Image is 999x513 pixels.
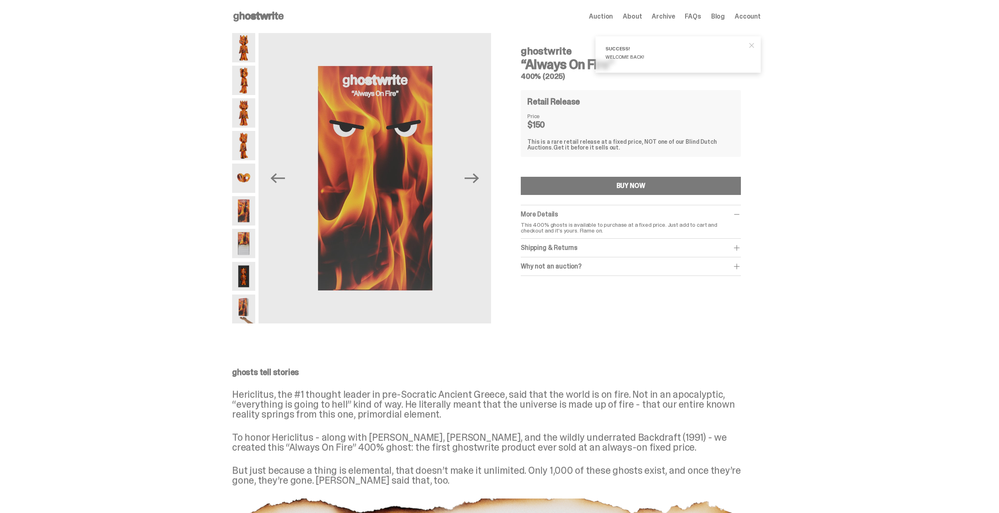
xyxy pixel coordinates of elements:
p: Hericlitus, the #1 thought leader in pre-Socratic Ancient Greece, said that the world is on fire.... [232,389,761,419]
button: close [744,38,759,53]
a: About [623,13,642,20]
img: Always-On-Fire---Website-Archive.2489X.png [232,131,255,160]
h4: Retail Release [527,97,580,106]
div: Welcome back! [605,55,744,59]
img: Always-On-Fire---Website-Archive.2487X.png [232,98,255,128]
a: Account [735,13,761,20]
div: This is a rare retail release at a fixed price, NOT one of our Blind Dutch Auctions. [527,139,734,150]
div: Success! [605,46,744,51]
a: Archive [652,13,675,20]
div: Why not an auction? [521,262,741,271]
img: Always-On-Fire---Website-Archive.2491X.png [232,196,255,226]
img: Always-On-Fire---Website-Archive.2522XX.png [232,294,255,324]
p: To honor Hericlitus - along with [PERSON_NAME], [PERSON_NAME], and the wildly underrated Backdraf... [232,432,761,452]
img: Always-On-Fire---Website-Archive.2484X.png [232,33,255,62]
a: Blog [711,13,725,20]
dd: $150 [527,121,569,129]
img: Always-On-Fire---Website-Archive.2497X.png [232,262,255,291]
h4: ghostwrite [521,46,741,56]
a: Auction [589,13,613,20]
div: Shipping & Returns [521,244,741,252]
p: ghosts tell stories [232,368,761,376]
div: BUY NOW [617,183,645,189]
p: This 400% ghosts is available to purchase at a fixed price. Just add to cart and checkout and it'... [521,222,741,233]
h5: 400% (2025) [521,73,741,80]
span: Get it before it sells out. [553,144,620,151]
dt: Price [527,113,569,119]
button: BUY NOW [521,177,741,195]
span: More Details [521,210,558,218]
h3: “Always On Fire” [521,58,741,71]
button: Previous [268,169,287,188]
button: Next [463,169,481,188]
p: But just because a thing is elemental, that doesn’t make it unlimited. Only 1,000 of these ghosts... [232,465,761,485]
img: Always-On-Fire---Website-Archive.2494X.png [232,229,255,258]
img: Always-On-Fire---Website-Archive.2485X.png [232,66,255,95]
img: Always-On-Fire---Website-Archive.2490X.png [232,164,255,193]
a: FAQs [685,13,701,20]
img: Always-On-Fire---Website-Archive.2491X.png [259,33,491,323]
